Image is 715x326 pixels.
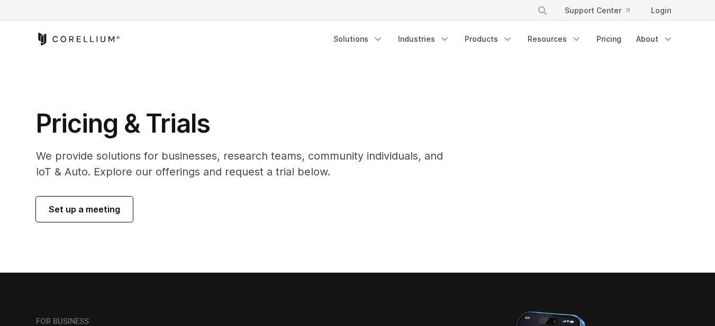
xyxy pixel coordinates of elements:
h1: Pricing & Trials [36,108,458,139]
a: Login [642,1,680,20]
span: Set up a meeting [49,203,120,216]
p: We provide solutions for businesses, research teams, community individuals, and IoT & Auto. Explo... [36,148,458,180]
a: Pricing [590,30,628,49]
a: Set up a meeting [36,197,133,222]
button: Search [533,1,552,20]
div: Navigation Menu [327,30,680,49]
a: Support Center [556,1,638,20]
a: Corellium Home [36,33,120,45]
a: Products [458,30,519,49]
div: Navigation Menu [524,1,680,20]
h6: FOR BUSINESS [36,316,89,326]
a: Resources [521,30,588,49]
a: Solutions [327,30,390,49]
a: About [630,30,680,49]
a: Industries [392,30,456,49]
